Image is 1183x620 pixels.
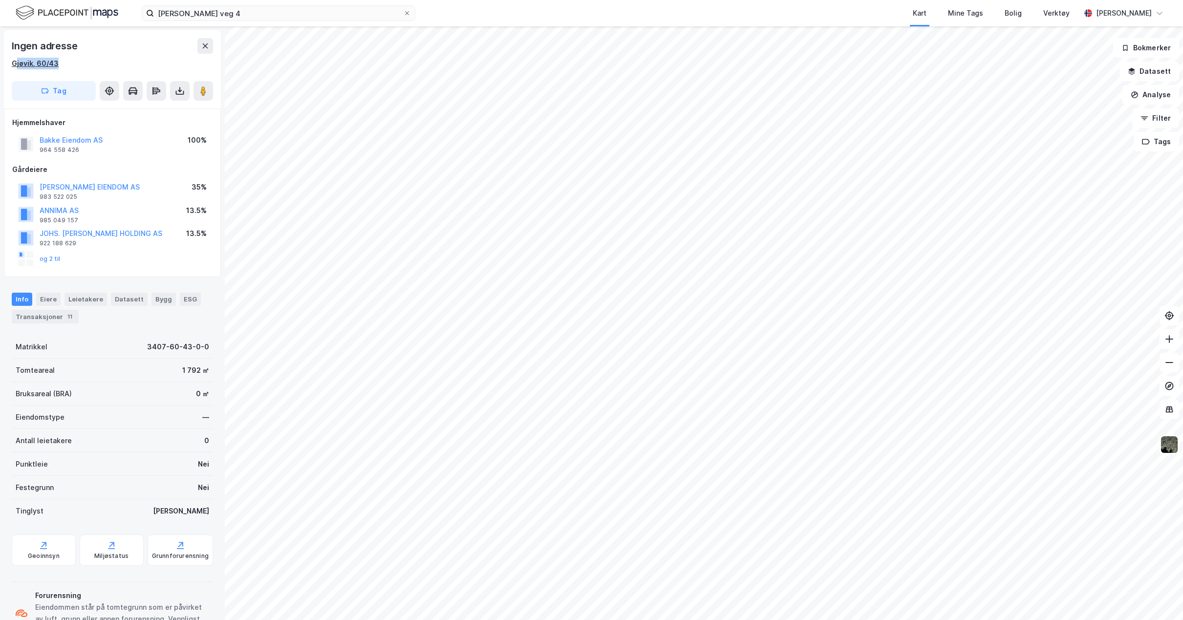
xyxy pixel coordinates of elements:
div: Info [12,293,32,305]
div: 985 049 157 [40,216,78,224]
button: Bokmerker [1113,38,1179,58]
button: Tag [12,81,96,101]
div: Forurensning [35,590,209,601]
div: [PERSON_NAME] [1096,7,1152,19]
div: Verktøy [1043,7,1070,19]
div: 100% [188,134,207,146]
div: [PERSON_NAME] [153,505,209,517]
div: Kart [913,7,926,19]
div: Bygg [151,293,176,305]
div: 0 [204,435,209,447]
div: Festegrunn [16,482,54,493]
div: 964 558 426 [40,146,79,154]
div: 983 522 025 [40,193,77,201]
div: Transaksjoner [12,310,79,323]
div: Grunnforurensning [152,552,209,560]
img: logo.f888ab2527a4732fd821a326f86c7f29.svg [16,4,118,21]
div: 35% [192,181,207,193]
div: Tomteareal [16,364,55,376]
div: Kontrollprogram for chat [1134,573,1183,620]
div: Gjøvik, 60/43 [12,58,59,69]
div: Tinglyst [16,505,43,517]
div: Datasett [111,293,148,305]
div: Mine Tags [948,7,983,19]
div: Geoinnsyn [28,552,60,560]
div: 922 188 629 [40,239,76,247]
div: 3407-60-43-0-0 [147,341,209,353]
div: Miljøstatus [94,552,129,560]
div: Leietakere [65,293,107,305]
div: Bolig [1005,7,1022,19]
button: Filter [1132,108,1179,128]
input: Søk på adresse, matrikkel, gårdeiere, leietakere eller personer [154,6,403,21]
div: 13.5% [186,205,207,216]
div: 13.5% [186,228,207,239]
iframe: Chat Widget [1134,573,1183,620]
div: Matrikkel [16,341,47,353]
div: 11 [65,312,75,321]
div: 1 792 ㎡ [182,364,209,376]
div: Eiere [36,293,61,305]
div: Punktleie [16,458,48,470]
img: 9k= [1160,435,1179,454]
div: Eiendomstype [16,411,65,423]
div: Nei [198,482,209,493]
div: Gårdeiere [12,164,213,175]
div: Bruksareal (BRA) [16,388,72,400]
div: ESG [180,293,201,305]
button: Analyse [1122,85,1179,105]
div: — [202,411,209,423]
button: Tags [1134,132,1179,151]
div: 0 ㎡ [196,388,209,400]
div: Ingen adresse [12,38,79,54]
div: Antall leietakere [16,435,72,447]
div: Nei [198,458,209,470]
div: Hjemmelshaver [12,117,213,128]
button: Datasett [1119,62,1179,81]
